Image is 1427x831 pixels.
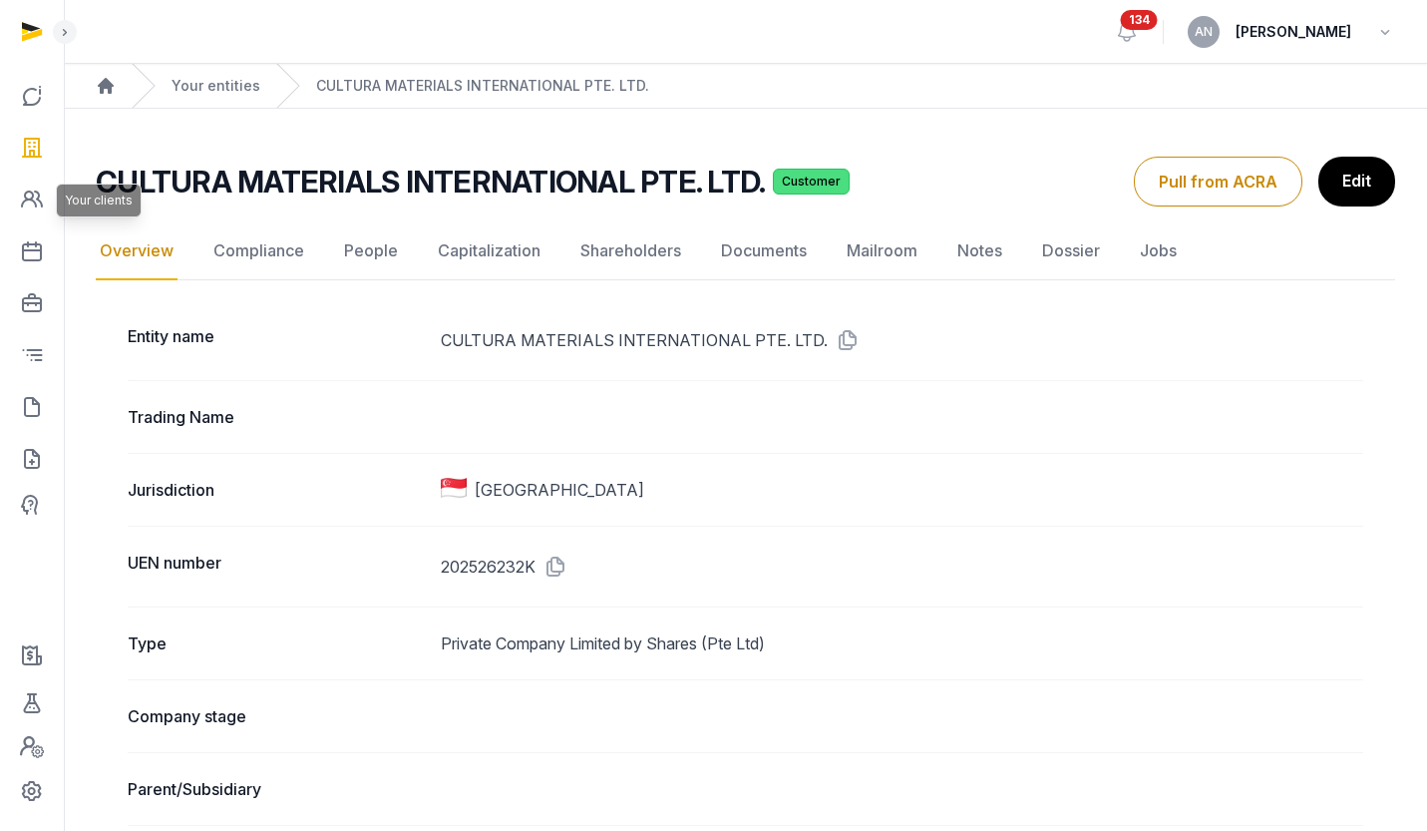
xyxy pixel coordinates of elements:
[209,222,308,280] a: Compliance
[65,193,133,208] span: Your clients
[475,478,644,502] span: [GEOGRAPHIC_DATA]
[96,164,765,200] h2: CULTURA MATERIALS INTERNATIONAL PTE. LTD.
[717,222,811,280] a: Documents
[340,222,402,280] a: People
[128,551,425,583] dt: UEN number
[96,222,178,280] a: Overview
[773,169,850,195] span: Customer
[434,222,544,280] a: Capitalization
[172,76,260,96] a: Your entities
[316,76,649,96] a: CULTURA MATERIALS INTERNATIONAL PTE. LTD.
[128,704,425,728] dt: Company stage
[1038,222,1104,280] a: Dossier
[441,631,1363,655] dd: Private Company Limited by Shares (Pte Ltd)
[843,222,921,280] a: Mailroom
[441,551,1363,583] dd: 202526232K
[1188,16,1220,48] button: AN
[1136,222,1181,280] a: Jobs
[1134,157,1302,207] button: Pull from ACRA
[953,222,1006,280] a: Notes
[128,777,425,801] dt: Parent/Subsidiary
[128,324,425,356] dt: Entity name
[441,324,1363,356] dd: CULTURA MATERIALS INTERNATIONAL PTE. LTD.
[128,478,425,502] dt: Jurisdiction
[1195,26,1213,38] span: AN
[128,405,425,429] dt: Trading Name
[1121,10,1158,30] span: 134
[1236,20,1351,44] span: [PERSON_NAME]
[64,64,1427,109] nav: Breadcrumb
[1318,157,1395,207] a: Edit
[96,222,1395,280] nav: Tabs
[576,222,685,280] a: Shareholders
[128,631,425,655] dt: Type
